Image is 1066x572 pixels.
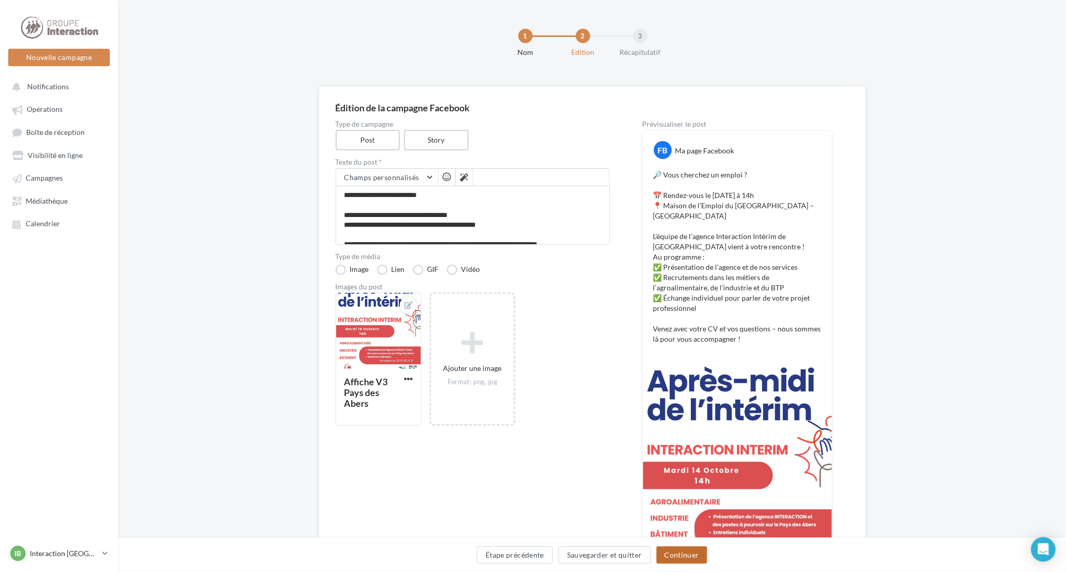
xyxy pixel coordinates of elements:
div: Ma page Facebook [675,146,734,156]
p: Interaction [GEOGRAPHIC_DATA] [30,548,98,559]
a: Opérations [6,100,112,118]
button: Nouvelle campagne [8,49,110,66]
a: Boîte de réception [6,123,112,142]
a: Visibilité en ligne [6,146,112,164]
p: 🔎 Vous cherchez un emploi ? 📅 Rendez-vous le [DATE] à 14h 📍 Maison de l’Emploi du [GEOGRAPHIC_DAT... [653,170,822,344]
span: Visibilité en ligne [28,151,83,160]
div: 1 [518,29,533,43]
button: Notifications [6,77,108,95]
label: Image [336,265,369,275]
div: Affiche V3 Pays des Abers [344,376,388,409]
label: GIF [413,265,439,275]
label: Type de média [336,253,610,260]
button: Continuer [656,546,707,564]
div: 2 [576,29,590,43]
span: Opérations [27,105,63,114]
div: Edition [550,47,616,57]
span: Campagnes [26,174,63,183]
button: Étape précédente [477,546,553,564]
a: Calendrier [6,214,112,232]
span: IB [15,548,22,559]
span: Boîte de réception [26,128,85,136]
span: Médiathèque [26,196,68,205]
label: Lien [377,265,405,275]
div: FB [654,141,672,159]
div: Prévisualiser le post [643,121,832,128]
label: Post [336,130,400,150]
a: Campagnes [6,168,112,187]
label: Story [404,130,469,150]
a: Médiathèque [6,191,112,210]
span: Notifications [27,82,69,91]
button: Sauvegarder et quitter [558,546,651,564]
span: Calendrier [26,220,60,228]
div: Open Intercom Messenger [1031,537,1056,562]
div: Récapitulatif [608,47,673,57]
button: Champs personnalisés [336,169,438,186]
div: 3 [633,29,648,43]
label: Vidéo [447,265,480,275]
div: Nom [493,47,558,57]
label: Type de campagne [336,121,610,128]
div: Édition de la campagne Facebook [336,103,849,112]
a: IB Interaction [GEOGRAPHIC_DATA] [8,544,110,563]
span: Champs personnalisés [344,173,419,182]
div: Images du post [336,283,610,290]
label: Texte du post * [336,159,610,166]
